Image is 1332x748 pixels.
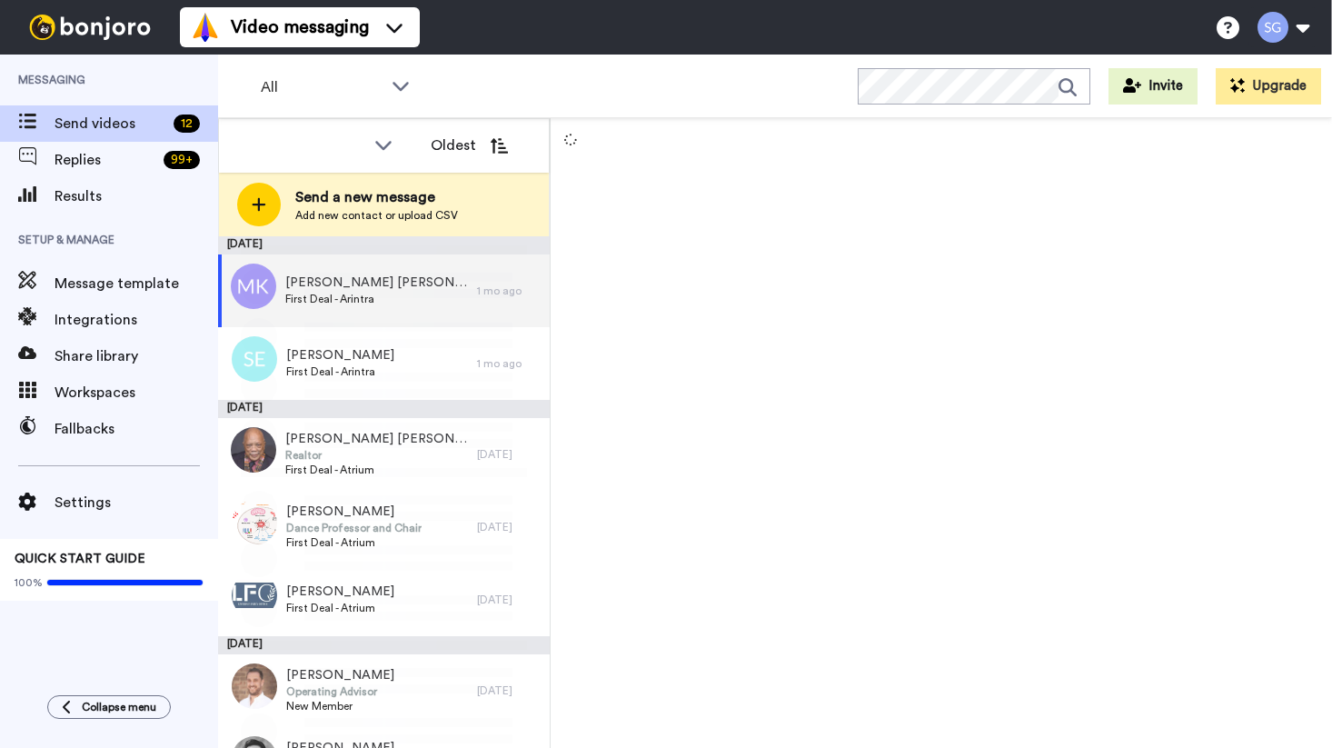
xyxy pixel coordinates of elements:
span: [PERSON_NAME] [286,666,394,684]
span: First Deal - Atrium [285,463,468,477]
div: 99 + [164,151,200,169]
div: [DATE] [218,400,550,418]
span: [PERSON_NAME] [PERSON_NAME] [285,274,468,292]
button: Invite [1108,68,1198,105]
span: Send a new message [295,186,458,208]
span: All [261,76,383,98]
img: se.png [232,336,277,382]
span: First Deal - Arintra [285,292,468,306]
div: [DATE] [477,683,541,698]
span: Operating Advisor [286,684,394,699]
span: Message template [55,273,218,294]
span: 100% [15,575,43,590]
img: mk.png [231,264,276,309]
span: [PERSON_NAME] [286,503,422,521]
span: Share library [55,345,218,367]
div: [DATE] [218,636,550,654]
img: 3b7668fd-0f06-4d3a-8156-872daa38257f.jpg [232,573,277,618]
span: Realtor [285,448,468,463]
div: 1 mo ago [477,284,541,298]
span: Replies [55,149,156,171]
img: 1b6aa270-ee2e-422c-9216-79b20039d0e8.png [232,500,277,545]
span: [PERSON_NAME] [PERSON_NAME] [285,430,468,448]
span: New Member [286,699,394,713]
span: First Deal - Arintra [286,364,394,379]
span: Workspaces [55,382,218,404]
span: First Deal - Atrium [286,535,422,550]
span: Video messaging [231,15,369,40]
span: Send videos [55,113,166,135]
span: [PERSON_NAME] [286,346,394,364]
span: Collapse menu [82,700,156,714]
img: bj-logo-header-white.svg [22,15,158,40]
span: First Deal - Atrium [286,601,394,615]
img: e903244b-5e95-4598-93db-8ceb31f563cb.jpg [231,427,276,473]
div: [DATE] [477,447,541,462]
span: Fallbacks [55,418,218,440]
div: 12 [174,115,200,133]
div: 1 mo ago [477,356,541,371]
img: vm-color.svg [191,13,220,42]
span: Settings [55,492,218,514]
div: [DATE] [477,520,541,534]
span: Integrations [55,309,218,331]
button: Upgrade [1216,68,1321,105]
img: 71816507-17a3-48c4-a5ae-2d6450d9b6a4.jpg [232,663,277,709]
span: QUICK START GUIDE [15,553,145,565]
span: Dance Professor and Chair [286,521,422,535]
span: Add new contact or upload CSV [295,208,458,223]
div: [DATE] [218,236,550,254]
button: Collapse menu [47,695,171,719]
button: Oldest [417,127,522,164]
span: [PERSON_NAME] [286,583,394,601]
span: Results [55,185,218,207]
div: [DATE] [477,593,541,607]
